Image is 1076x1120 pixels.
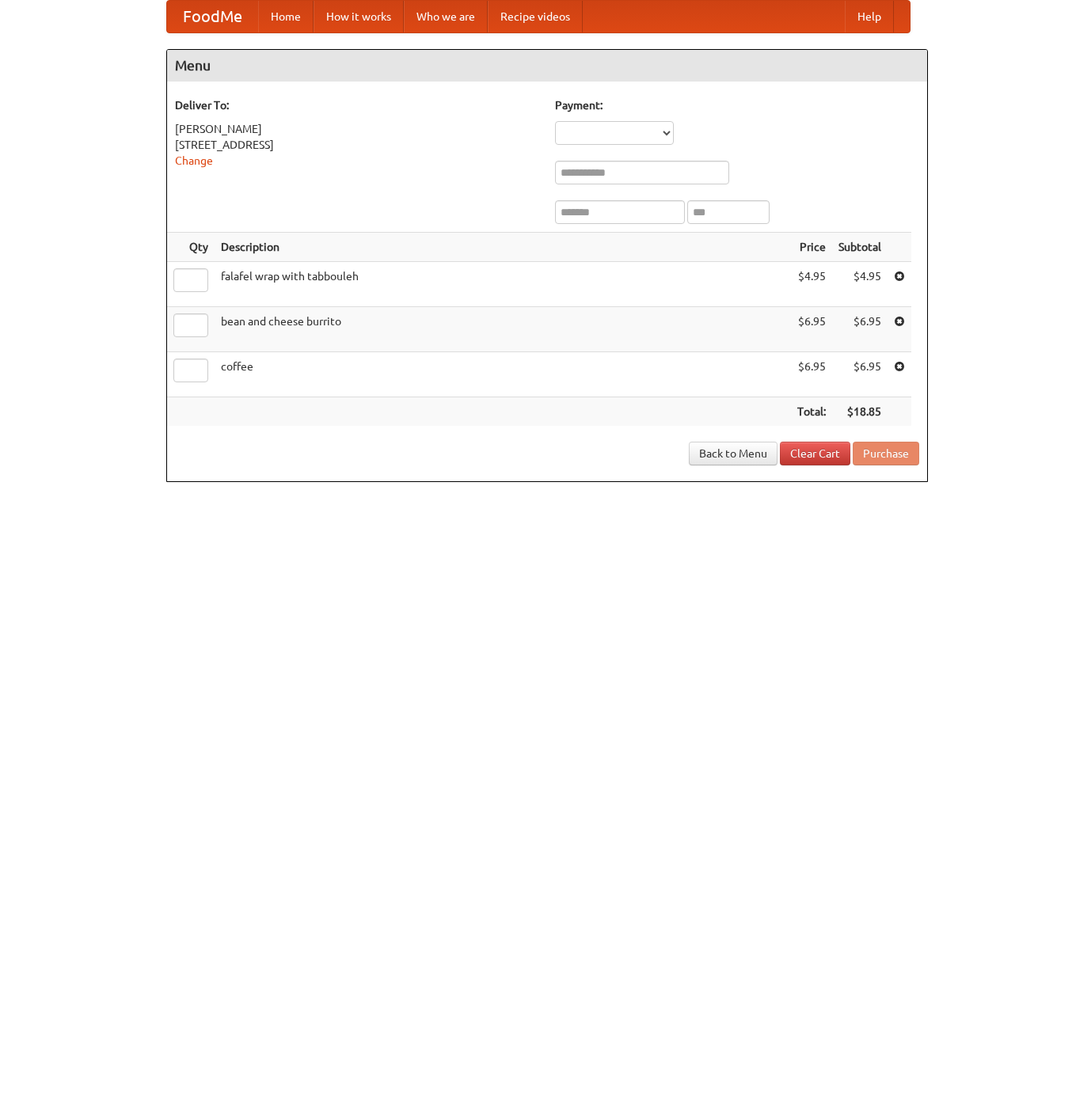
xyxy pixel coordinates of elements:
[832,262,888,307] td: $4.95
[845,1,894,32] a: Help
[791,233,832,262] th: Price
[215,262,791,307] td: falafel wrap with tabbouleh
[791,262,832,307] td: $4.95
[832,233,888,262] th: Subtotal
[780,442,850,465] a: Clear Cart
[175,97,539,113] h5: Deliver To:
[832,352,888,397] td: $6.95
[791,307,832,352] td: $6.95
[689,442,778,465] a: Back to Menu
[832,307,888,352] td: $6.95
[215,352,791,397] td: coffee
[175,154,213,167] a: Change
[404,1,488,32] a: Who we are
[215,307,791,352] td: bean and cheese burrito
[555,97,919,113] h5: Payment:
[832,397,888,427] th: $18.85
[167,1,258,32] a: FoodMe
[488,1,583,32] a: Recipe videos
[853,442,919,465] button: Purchase
[175,121,539,137] div: [PERSON_NAME]
[215,233,791,262] th: Description
[167,233,215,262] th: Qty
[175,137,539,153] div: [STREET_ADDRESS]
[314,1,404,32] a: How it works
[167,50,927,82] h4: Menu
[258,1,314,32] a: Home
[791,352,832,397] td: $6.95
[791,397,832,427] th: Total:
